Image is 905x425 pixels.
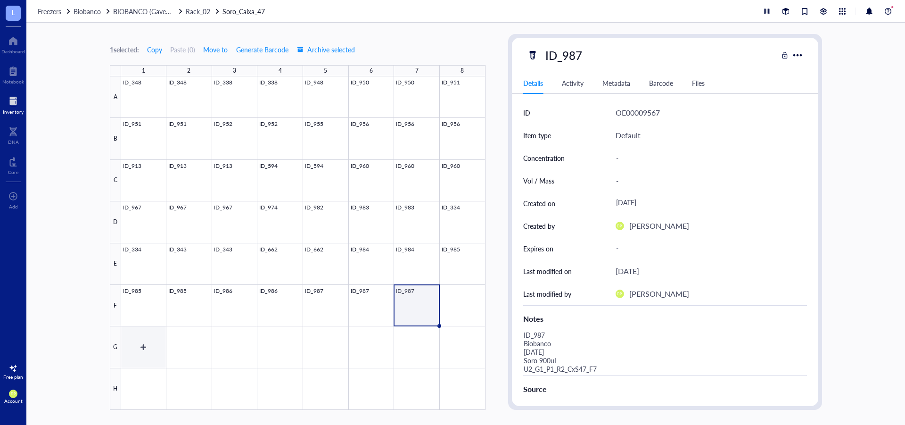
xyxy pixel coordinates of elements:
div: 4 [279,65,282,77]
div: Last modified on [523,266,572,276]
a: Soro_Caixa_47 [222,6,267,17]
div: - [612,171,803,191]
div: - [612,148,803,168]
span: Rack_02 [186,7,210,16]
div: Dashboard [1,49,25,54]
span: Freezers [38,7,61,16]
a: Core [8,154,18,175]
div: ID_987 Biobanco [DATE] Soro 900uL U2_G1_P1_R2_CxS47_F7 [519,328,803,375]
span: DP [617,224,622,228]
div: 8 [461,65,464,77]
div: H [110,368,121,410]
div: C [110,160,121,201]
div: Created by [523,221,555,231]
div: Files [692,78,705,88]
span: Archive selected [297,46,355,53]
div: 1 selected: [110,44,139,55]
div: Notebook [2,79,24,84]
span: Copy [147,46,162,53]
button: Archive selected [296,42,355,57]
a: Biobanco [74,6,111,17]
div: F [110,285,121,326]
div: G [110,326,121,368]
div: 2 [187,65,190,77]
div: Add [9,204,18,209]
span: L [11,6,15,18]
div: Expires on [523,243,553,254]
div: - [612,240,803,257]
span: BIOBANCO (Gaveta_01 / Prateleira 01) [113,7,227,16]
div: Details [523,78,543,88]
div: Notes [523,313,807,325]
a: Notebook [2,64,24,84]
a: DNA [8,124,19,145]
div: Account [4,398,23,404]
div: Activity [562,78,584,88]
div: 5 [324,65,327,77]
div: Inventory [3,109,24,115]
div: Default [616,129,641,142]
a: Freezers [38,6,72,17]
div: 1 [142,65,145,77]
div: Free plan [3,374,23,380]
span: DP [617,292,622,296]
div: D [110,201,121,243]
div: [PERSON_NAME] [629,220,689,232]
span: Biobanco [74,7,101,16]
div: OE00009567 [616,107,660,119]
div: B [110,118,121,159]
div: ID_987 [541,45,586,65]
div: Concentration [523,153,565,163]
div: ID [523,108,530,118]
div: Vol / Mass [523,175,554,186]
a: Dashboard [1,33,25,54]
div: Item type [523,130,551,141]
div: Source [523,383,807,395]
span: Generate Barcode [236,46,288,53]
span: DP [11,392,16,396]
div: 3 [233,65,236,77]
button: Move to [203,42,228,57]
div: DNA [8,139,19,145]
div: E [110,243,121,285]
button: Paste (0) [170,42,195,57]
div: Created on [523,198,555,208]
div: [DATE] [612,195,803,212]
div: Metadata [602,78,630,88]
a: Inventory [3,94,24,115]
div: [DATE] [616,265,639,277]
div: [PERSON_NAME] [629,288,689,300]
a: BIOBANCO (Gaveta_01 / Prateleira 01)Rack_02 [113,6,221,17]
div: Last modified by [523,289,571,299]
div: 7 [415,65,419,77]
div: Core [8,169,18,175]
div: 6 [370,65,373,77]
button: Generate Barcode [236,42,289,57]
span: Move to [203,46,228,53]
button: Copy [147,42,163,57]
div: Barcode [649,78,673,88]
div: A [110,76,121,118]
